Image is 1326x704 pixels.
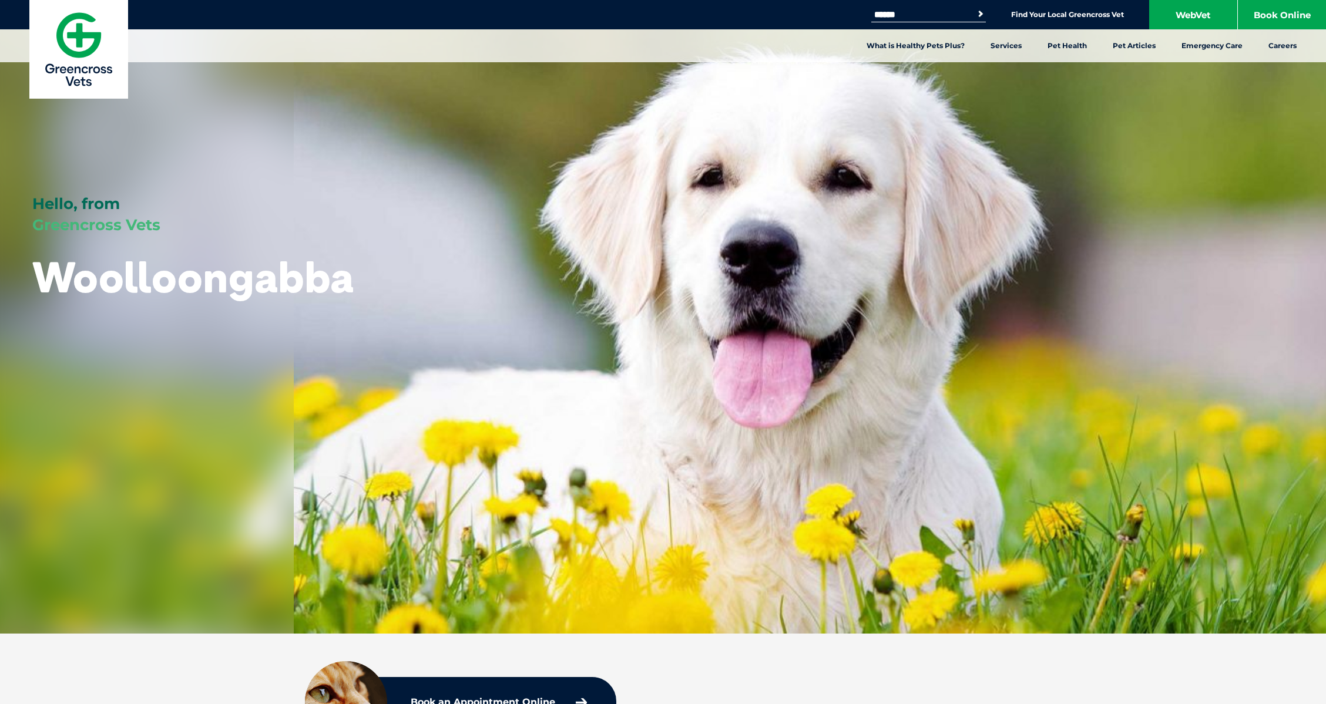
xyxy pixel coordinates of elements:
[32,215,160,234] span: Greencross Vets
[32,254,354,300] h1: Woolloongabba
[978,29,1035,62] a: Services
[1011,10,1124,19] a: Find Your Local Greencross Vet
[975,8,986,20] button: Search
[854,29,978,62] a: What is Healthy Pets Plus?
[1100,29,1169,62] a: Pet Articles
[1255,29,1310,62] a: Careers
[32,194,120,213] span: Hello, from
[1035,29,1100,62] a: Pet Health
[1169,29,1255,62] a: Emergency Care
